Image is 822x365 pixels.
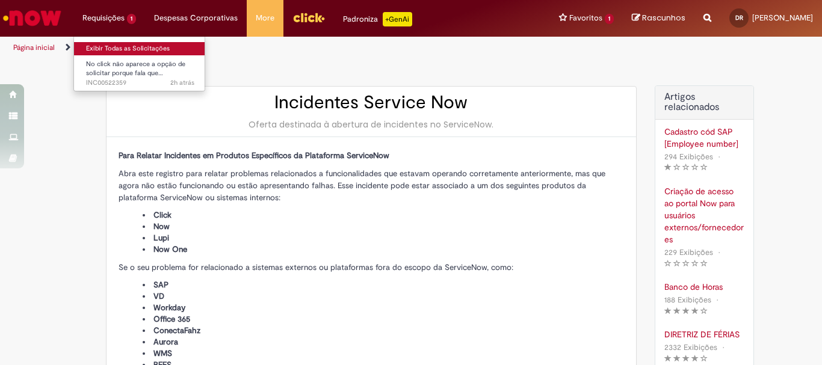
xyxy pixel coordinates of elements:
[153,244,187,254] span: Now One
[383,12,412,26] p: +GenAi
[343,12,412,26] div: Padroniza
[73,36,205,91] ul: Requisições
[735,14,743,22] span: DR
[153,302,185,313] span: Workday
[292,8,325,26] img: click_logo_yellow_360x200.png
[664,126,744,150] a: Cadastro cód SAP [Employee number]
[664,342,717,352] span: 2332 Exibições
[153,337,178,347] span: Aurora
[664,152,713,162] span: 294 Exibições
[13,43,55,52] a: Página inicial
[153,314,190,324] span: Office 365
[664,328,744,340] a: DIRETRIZ DE FÉRIAS
[752,13,813,23] span: [PERSON_NAME]
[119,93,624,112] h2: Incidentes Service Now
[1,6,63,30] img: ServiceNow
[153,291,164,301] span: VD
[153,233,169,243] span: Lupi
[119,118,624,130] div: Oferta destinada à abertura de incidentes no ServiceNow.
[632,13,685,24] a: Rascunhos
[664,92,744,113] h3: Artigos relacionados
[569,12,602,24] span: Favoritos
[170,78,194,87] time: 28/08/2025 12:48:22
[153,325,200,336] span: ConectaFahz
[605,14,614,24] span: 1
[86,60,185,78] span: No click não aparece a opção de solicitar porque fala que…
[74,42,206,55] a: Exibir Todas as Solicitações
[664,247,713,257] span: 229 Exibições
[642,12,685,23] span: Rascunhos
[127,14,136,24] span: 1
[153,280,168,290] span: SAP
[9,37,539,59] ul: Trilhas de página
[86,78,194,88] span: INC00522359
[153,210,172,220] span: Click
[664,185,744,245] a: Criação de acesso ao portal Now para usuários externos/fornecedores
[720,339,727,355] span: •
[664,281,744,293] a: Banco de Horas
[74,58,206,84] a: Aberto INC00522359 : No click não aparece a opção de solicitar porque fala que já foi solicitado,...
[153,348,172,358] span: WMS
[82,12,125,24] span: Requisições
[119,262,513,272] span: Se o seu problema for relacionado a sistemas externos ou plataformas fora do escopo da ServiceNow...
[664,295,711,305] span: 188 Exibições
[714,292,721,308] span: •
[170,78,194,87] span: 2h atrás
[715,244,723,260] span: •
[153,221,170,232] span: Now
[154,12,238,24] span: Despesas Corporativas
[256,12,274,24] span: More
[715,149,723,165] span: •
[119,168,605,203] span: Abra este registro para relatar problemas relacionados a funcionalidades que estavam operando cor...
[119,150,389,161] span: Para Relatar Incidentes em Produtos Específicos da Plataforma ServiceNow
